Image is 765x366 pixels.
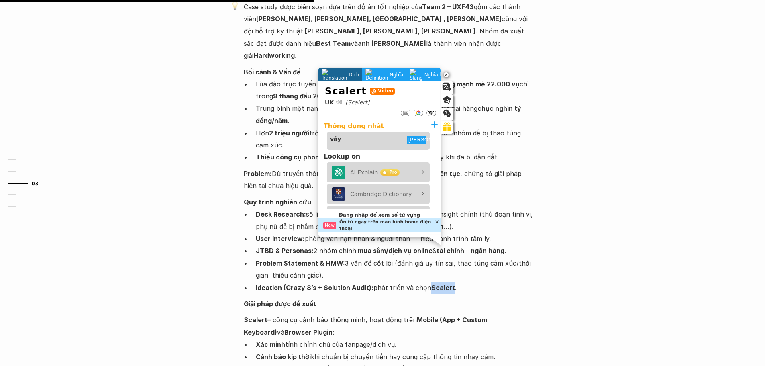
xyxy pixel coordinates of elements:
[487,80,520,88] strong: 22.000 vụ
[32,180,38,186] strong: 03
[244,198,311,206] strong: Quy trình nghiên cứu
[256,338,535,350] p: tính chính chủ của fanpage/dịch vụ.
[244,316,489,336] strong: Mobile (App + Custom Keyboard)
[244,170,272,178] strong: Problem:
[256,245,535,257] p: 2 nhóm chính: & .
[305,27,476,35] strong: [PERSON_NAME], [PERSON_NAME], [PERSON_NAME]
[244,168,535,192] p: Dù truyền thông dày đặc, số vụ và thiệt hại vẫn , chứng tỏ giải pháp hiện tại chưa hiệu quả.
[244,316,267,324] strong: Scalert
[273,92,330,100] strong: 9 tháng đầu 2024
[256,353,311,361] strong: Cảnh báo kịp thời
[256,284,373,292] strong: Ideation (Crazy 8’s + Solution Audit):
[256,78,535,102] p: Lừa đảo trực tuyến tại [GEOGRAPHIC_DATA] ngày càng : chỉ trong , tăng vượt [DATE].
[358,39,426,47] strong: anh [PERSON_NAME]
[422,3,474,11] strong: Team 2 – UXF43
[244,314,535,338] p: – công cụ cảnh báo thông minh, hoạt động trên và :
[429,80,485,88] strong: gia tăng mạnh mẽ
[256,247,314,255] strong: JTBD & Personas:
[256,233,535,245] p: phỏng vấn nạn nhân & người thân → hiểu hành trình tâm lý.
[284,328,333,336] strong: Browser Plugin
[256,15,502,23] strong: [PERSON_NAME], [PERSON_NAME], [GEOGRAPHIC_DATA] , [PERSON_NAME]
[244,68,301,76] strong: Bối cảnh & Vấn đề
[256,208,535,233] p: số liệu từ Bộ Công an, GASA, báo chí → 5 insight chính (thủ đoạn tinh vi, phụ nữ dễ bị nhắm đến, ...
[8,178,46,188] a: 03
[256,151,535,163] p: , người dân dễ rơi vào bẫy khi đã bị dẫn dắt.
[253,51,297,59] strong: Hardworking.
[431,284,455,292] strong: Scalert
[256,153,364,161] strong: Thiếu công cụ phòng ngừa tức thì
[256,340,285,348] strong: Xác minh
[256,259,345,267] strong: Problem Statement & HMW:
[256,127,535,151] p: Hơn trở thành nạn nhân, trong đó – nhóm dễ bị thao túng cảm xúc.
[256,282,535,294] p: phát triển và chọn .
[244,1,535,62] p: Case study được biên soạn dựa trên đồ án tốt nghiệp của gồm các thành viên cùng với đội hỗ trợ kỹ...
[256,351,535,363] p: khi chuẩn bị chuyển tiền hay cung cấp thông tin nhạy cảm.
[269,129,309,137] strong: 2 triệu người
[358,247,432,255] strong: mua sắm/dịch vụ online
[316,39,351,47] strong: Best Team
[256,210,306,218] strong: Desk Research:
[256,235,305,243] strong: User Interview:
[256,257,535,282] p: 3 vấn đề cốt lõi (đánh giá uy tín sai, thao túng cảm xúc/thời gian, thiếu cảnh giác).
[437,247,504,255] strong: tài chính – ngân hàng
[244,300,316,308] strong: Giải pháp được đề xuất
[256,102,535,127] p: Trung bình một nạn nhân mất khoảng , tổng thiệt hại hàng .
